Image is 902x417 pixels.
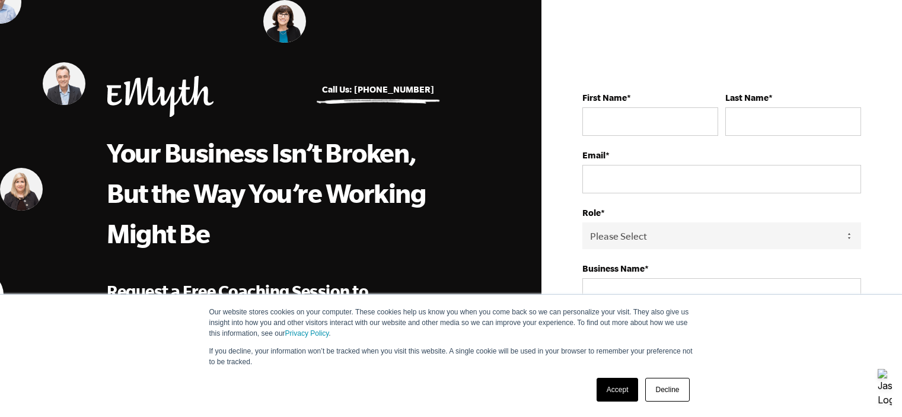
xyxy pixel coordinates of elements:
[107,282,430,340] span: Request a Free Coaching Session to Discover What’s Holding You Back and How to Fix It
[725,93,769,103] strong: Last Name
[285,329,329,338] a: Privacy Policy
[43,62,85,105] img: Nick Lawler, EMyth Business Coach
[322,84,434,94] a: Call Us: [PHONE_NUMBER]
[209,307,693,339] p: Our website stores cookies on your computer. These cookies help us know you when you come back so...
[582,93,627,103] strong: First Name
[645,378,689,402] a: Decline
[107,138,425,248] span: Your Business Isn’t Broken, But the Way You’re Working Might Be
[582,263,645,273] strong: Business Name
[597,378,639,402] a: Accept
[582,208,601,218] strong: Role
[209,346,693,367] p: If you decline, your information won’t be tracked when you visit this website. A single cookie wi...
[582,150,605,160] strong: Email
[107,76,213,117] img: EMyth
